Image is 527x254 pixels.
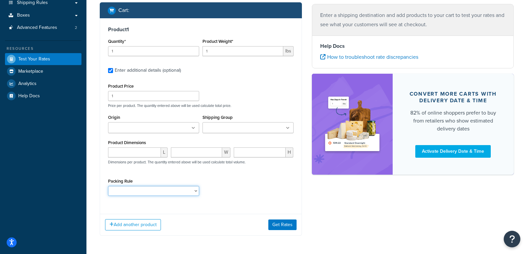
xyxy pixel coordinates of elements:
[18,56,50,62] span: Test Your Rates
[5,22,81,34] a: Advanced Features2
[106,160,246,164] p: Dimensions per product. The quantity entered above will be used calculate total volume.
[108,115,120,120] label: Origin
[409,109,498,133] div: 82% of online shoppers prefer to buy from retailers who show estimated delivery dates
[286,147,293,157] span: H
[108,39,126,44] label: Quantity*
[105,219,161,230] button: Add another product
[322,84,383,165] img: feature-image-ddt-36eae7f7280da8017bfb280eaccd9c446f90b1fe08728e4019434db127062ab4.png
[17,13,30,18] span: Boxes
[108,46,199,56] input: 0
[415,145,491,158] a: Activate Delivery Date & Time
[504,231,520,247] button: Open Resource Center
[118,7,129,13] h2: Cart :
[5,22,81,34] li: Advanced Features
[5,78,81,90] a: Analytics
[18,69,43,74] span: Marketplace
[18,81,37,87] span: Analytics
[75,25,77,31] span: 2
[222,147,230,157] span: W
[5,90,81,102] a: Help Docs
[17,25,57,31] span: Advanced Features
[5,65,81,77] a: Marketplace
[5,9,81,22] a: Boxes
[5,46,81,51] div: Resources
[202,46,283,56] input: 0.00
[5,53,81,65] a: Test Your Rates
[268,219,297,230] button: Get Rates
[161,147,168,157] span: L
[115,66,181,75] div: Enter additional details (optional)
[108,26,294,33] h3: Product 1
[409,91,498,104] div: Convert more carts with delivery date & time
[283,46,294,56] span: lbs
[108,140,146,145] label: Product Dimensions
[108,179,133,184] label: Packing Rule
[108,84,134,89] label: Product Price
[18,93,40,99] span: Help Docs
[202,39,233,44] label: Product Weight*
[202,115,233,120] label: Shipping Group
[108,68,113,73] input: Enter additional details (optional)
[320,11,506,29] p: Enter a shipping destination and add products to your cart to test your rates and see what your c...
[320,53,418,61] a: How to troubleshoot rate discrepancies
[106,103,295,108] p: Price per product. The quantity entered above will be used calculate total price.
[320,42,506,50] h4: Help Docs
